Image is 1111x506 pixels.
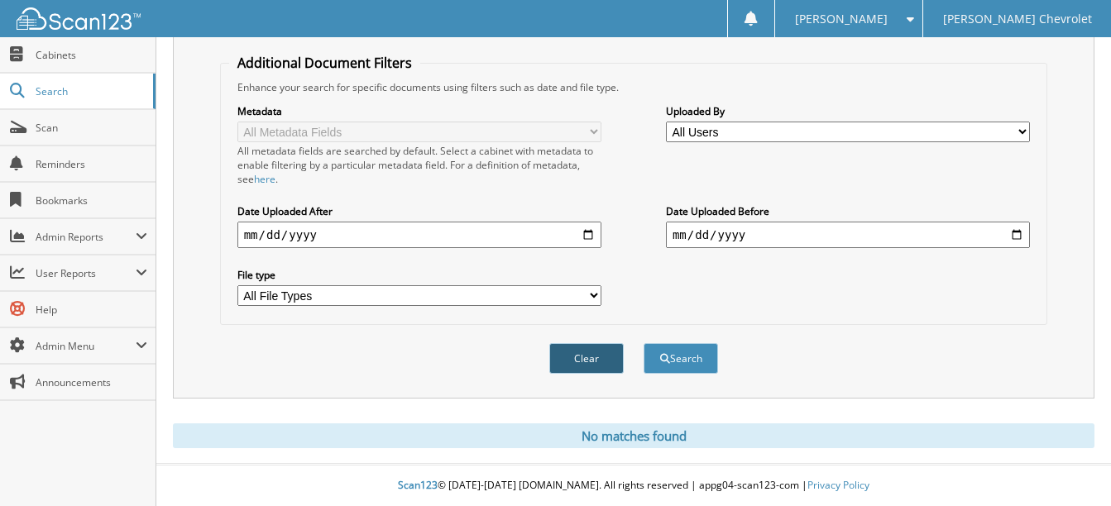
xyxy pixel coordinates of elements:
[173,423,1094,448] div: No matches found
[795,14,888,24] span: [PERSON_NAME]
[229,54,420,72] legend: Additional Document Filters
[237,104,601,118] label: Metadata
[398,478,438,492] span: Scan123
[237,222,601,248] input: start
[1028,427,1111,506] iframe: Chat Widget
[666,222,1030,248] input: end
[549,343,624,374] button: Clear
[666,104,1030,118] label: Uploaded By
[807,478,869,492] a: Privacy Policy
[237,144,601,186] div: All metadata fields are searched by default. Select a cabinet with metadata to enable filtering b...
[36,48,147,62] span: Cabinets
[36,303,147,317] span: Help
[156,465,1111,506] div: © [DATE]-[DATE] [DOMAIN_NAME]. All rights reserved | appg04-scan123-com |
[237,204,601,218] label: Date Uploaded After
[17,7,141,30] img: scan123-logo-white.svg
[229,80,1039,94] div: Enhance your search for specific documents using filters such as date and file type.
[36,266,136,280] span: User Reports
[36,230,136,244] span: Admin Reports
[237,268,601,282] label: File type
[36,157,147,171] span: Reminders
[644,343,718,374] button: Search
[666,204,1030,218] label: Date Uploaded Before
[36,84,145,98] span: Search
[36,339,136,353] span: Admin Menu
[36,193,147,208] span: Bookmarks
[36,375,147,389] span: Announcements
[36,121,147,135] span: Scan
[254,172,275,186] a: here
[943,14,1092,24] span: [PERSON_NAME] Chevrolet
